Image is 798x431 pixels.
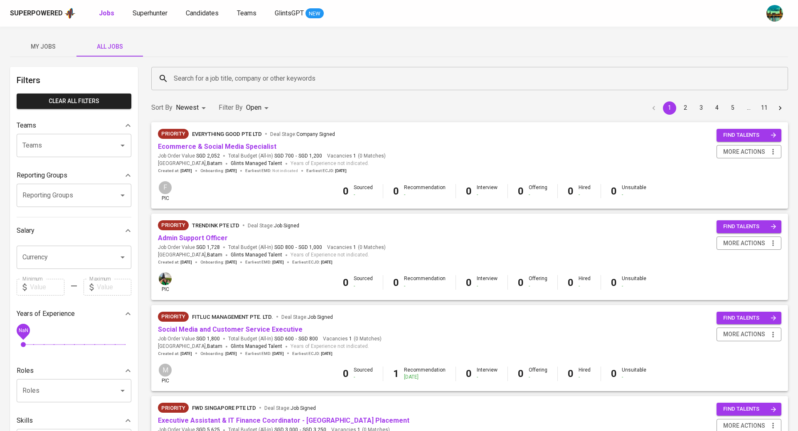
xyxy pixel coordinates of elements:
b: 0 [466,185,472,197]
span: SGD 1,200 [298,153,322,160]
span: Not indicated [272,168,298,174]
div: Unsuitable [622,184,646,198]
div: pic [158,271,172,293]
button: find talents [717,220,781,233]
h6: Filters [17,74,131,87]
b: 0 [466,368,472,379]
button: find talents [717,312,781,325]
span: - [296,153,297,160]
span: Total Budget (All-In) [228,153,322,160]
div: Newest [176,100,209,116]
div: - [579,191,591,198]
span: [DATE] [225,259,237,265]
div: Offering [529,184,547,198]
span: Clear All filters [23,96,125,106]
b: 0 [611,277,617,288]
p: Newest [176,103,199,113]
button: Go to page 4 [710,101,724,115]
span: Years of Experience not indicated. [291,160,369,168]
span: 1 [352,153,356,160]
div: New Job received from Demand Team [158,220,189,230]
span: Onboarding : [200,351,237,357]
button: Open [117,190,128,201]
span: Created at : [158,168,192,174]
span: Created at : [158,259,192,265]
span: - [296,335,297,342]
p: Filter By [219,103,243,113]
span: more actions [723,421,765,431]
span: My Jobs [15,42,71,52]
div: Unsuitable [622,275,646,289]
span: Years of Experience not indicated. [291,251,369,259]
button: Go to page 11 [758,101,771,115]
span: Batam [207,342,222,351]
input: Value [97,279,131,296]
div: Skills [17,412,131,429]
div: - [579,283,591,290]
span: 1 [352,244,356,251]
span: Total Budget (All-In) [228,244,322,251]
b: 0 [466,277,472,288]
span: Deal Stage : [281,314,333,320]
img: app logo [64,7,76,20]
span: more actions [723,238,765,249]
span: Vacancies ( 0 Matches ) [327,244,386,251]
span: SGD 700 [274,153,294,160]
span: Job Signed [308,314,333,320]
div: New Job received from Demand Team [158,129,189,139]
div: Years of Experience [17,305,131,322]
span: SGD 600 [274,335,294,342]
span: [DATE] [335,168,347,174]
div: Roles [17,362,131,379]
div: Hired [579,184,591,198]
span: find talents [723,404,776,414]
input: Value [30,279,64,296]
a: Admin Support Officer [158,234,228,242]
span: Glints Managed Talent [231,252,282,258]
div: Interview [477,367,498,381]
a: Social Media and Customer Service Executive [158,325,303,333]
div: - [529,374,547,381]
span: FWD Singapore Pte Ltd [192,405,256,411]
div: Interview [477,275,498,289]
span: Created at : [158,351,192,357]
span: Vacancies ( 0 Matches ) [327,153,386,160]
b: 0 [393,277,399,288]
div: - [579,374,591,381]
div: F [158,180,172,195]
div: [DATE] [404,374,446,381]
span: [DATE] [180,168,192,174]
div: Sourced [354,367,373,381]
button: Clear All filters [17,94,131,109]
button: Go to page 5 [726,101,739,115]
span: Deal Stage : [264,405,316,411]
div: - [622,283,646,290]
nav: pagination navigation [646,101,788,115]
span: Earliest ECJD : [292,351,332,357]
span: - [296,244,297,251]
span: SGD 1,800 [196,335,220,342]
span: Glints Managed Talent [231,160,282,166]
span: Company Signed [296,131,335,137]
span: [DATE] [321,259,332,265]
span: [DATE] [321,351,332,357]
span: Job Signed [291,405,316,411]
a: Executive Assistant & IT Finance Coordinator - [GEOGRAPHIC_DATA] Placement [158,416,409,424]
b: 0 [393,185,399,197]
div: New Job received from Demand Team [158,403,189,413]
span: SGD 1,000 [298,244,322,251]
span: more actions [723,329,765,340]
a: Jobs [99,8,116,19]
p: Sort By [151,103,172,113]
span: [GEOGRAPHIC_DATA] , [158,342,222,351]
div: M [158,363,172,377]
div: Sourced [354,275,373,289]
div: - [529,191,547,198]
span: [DATE] [180,259,192,265]
span: Onboarding : [200,259,237,265]
div: Sourced [354,184,373,198]
button: more actions [717,145,781,159]
span: [DATE] [180,351,192,357]
div: pic [158,180,172,202]
div: New Job received from Demand Team [158,312,189,322]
